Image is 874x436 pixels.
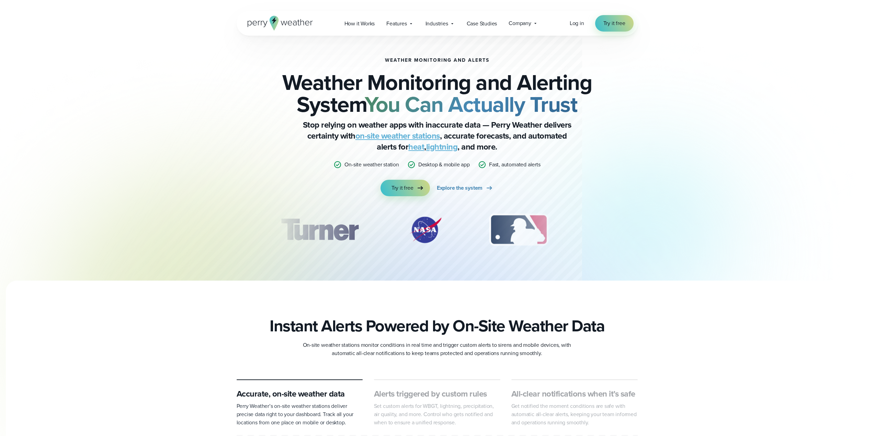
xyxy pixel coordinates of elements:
p: Desktop & mobile app [418,161,470,169]
h3: Accurate, on-site weather data [237,388,363,399]
img: MLB.svg [483,213,555,247]
a: Log in [570,19,584,27]
h1: Weather Monitoring and Alerts [385,58,489,63]
strong: You Can Actually Trust [365,88,577,120]
p: Stop relying on weather apps with inaccurate data — Perry Weather delivers certainty with , accur... [300,119,575,152]
img: Turner-Construction_1.svg [271,213,368,247]
a: Case Studies [461,16,503,31]
h2: Instant Alerts Powered by On-Site Weather Data [270,316,604,335]
img: PGA.svg [588,213,643,247]
a: Try it free [381,180,430,196]
p: Perry Weather’s on-site weather stations deliver precise data right to your dashboard. Track all ... [237,402,363,427]
a: on-site weather stations [355,130,440,142]
a: How it Works [339,16,381,31]
div: 1 of 12 [271,213,368,247]
p: On-site weather stations monitor conditions in real time and trigger custom alerts to sirens and ... [300,341,575,357]
p: Set custom alerts for WBGT, lightning, precipitation, air quality, and more. Control who gets not... [374,402,500,427]
span: Features [386,20,407,28]
a: heat [408,141,424,153]
span: How it Works [344,20,375,28]
p: Get notified the moment conditions are safe with automatic all-clear alerts, keeping your team in... [511,402,638,427]
span: Company [509,19,531,27]
img: NASA.svg [401,213,450,247]
div: slideshow [271,213,603,250]
div: 3 of 12 [483,213,555,247]
p: On-site weather station [344,161,399,169]
span: Case Studies [467,20,497,28]
span: Industries [425,20,448,28]
h2: Weather Monitoring and Alerting System [271,71,603,115]
h3: Alerts triggered by custom rules [374,388,500,399]
p: Fast, automated alerts [489,161,541,169]
h3: All-clear notifications when it’s safe [511,388,638,399]
span: Try it free [603,19,625,27]
span: Try it free [391,184,413,192]
span: Explore the system [437,184,483,192]
a: lightning [426,141,458,153]
div: 2 of 12 [401,213,450,247]
div: 4 of 12 [588,213,643,247]
a: Try it free [595,15,634,32]
a: Explore the system [437,180,493,196]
